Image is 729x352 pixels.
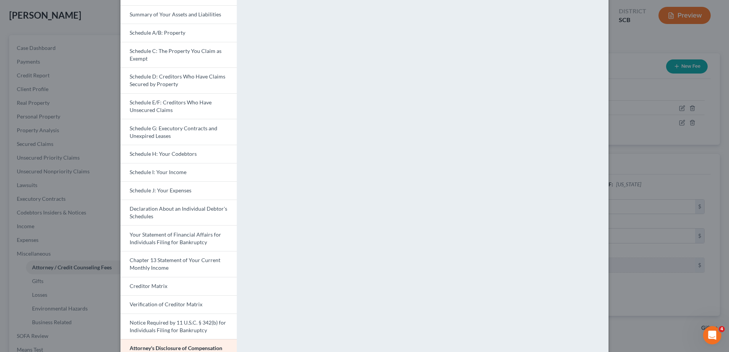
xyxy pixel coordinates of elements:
[120,119,237,145] a: Schedule G: Executory Contracts and Unexpired Leases
[719,326,725,332] span: 4
[130,205,227,219] span: Declaration About an Individual Debtor's Schedules
[130,257,220,271] span: Chapter 13 Statement of Your Current Monthly Income
[120,93,237,119] a: Schedule E/F: Creditors Who Have Unsecured Claims
[130,345,222,351] span: Attorney's Disclosure of Compensation
[130,231,221,245] span: Your Statement of Financial Affairs for Individuals Filing for Bankruptcy
[130,125,217,139] span: Schedule G: Executory Contracts and Unexpired Leases
[120,251,237,277] a: Chapter 13 Statement of Your Current Monthly Income
[120,314,237,339] a: Notice Required by 11 U.S.C. § 342(b) for Individuals Filing for Bankruptcy
[120,277,237,295] a: Creditor Matrix
[120,225,237,251] a: Your Statement of Financial Affairs for Individuals Filing for Bankruptcy
[120,42,237,68] a: Schedule C: The Property You Claim as Exempt
[120,5,237,24] a: Summary of Your Assets and Liabilities
[120,67,237,93] a: Schedule D: Creditors Who Have Claims Secured by Property
[120,200,237,226] a: Declaration About an Individual Debtor's Schedules
[130,11,221,18] span: Summary of Your Assets and Liabilities
[703,326,721,344] iframe: Intercom live chat
[130,150,197,157] span: Schedule H: Your Codebtors
[130,29,185,36] span: Schedule A/B: Property
[120,145,237,163] a: Schedule H: Your Codebtors
[130,301,202,307] span: Verification of Creditor Matrix
[130,99,212,113] span: Schedule E/F: Creditors Who Have Unsecured Claims
[120,295,237,314] a: Verification of Creditor Matrix
[120,181,237,200] a: Schedule J: Your Expenses
[130,319,226,333] span: Notice Required by 11 U.S.C. § 342(b) for Individuals Filing for Bankruptcy
[120,24,237,42] a: Schedule A/B: Property
[120,163,237,181] a: Schedule I: Your Income
[130,169,186,175] span: Schedule I: Your Income
[130,187,191,194] span: Schedule J: Your Expenses
[130,73,225,87] span: Schedule D: Creditors Who Have Claims Secured by Property
[130,283,167,289] span: Creditor Matrix
[130,48,222,62] span: Schedule C: The Property You Claim as Exempt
